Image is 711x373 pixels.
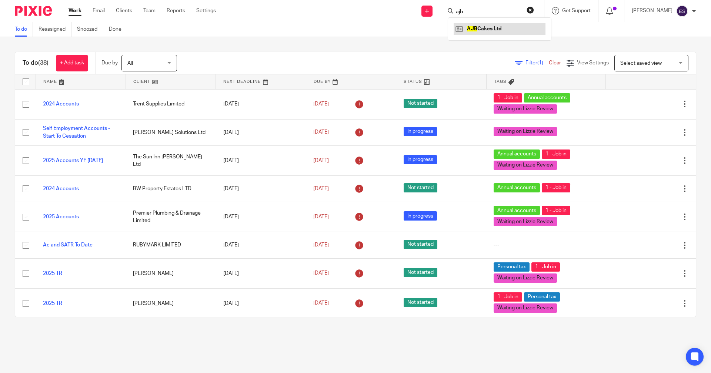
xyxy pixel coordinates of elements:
a: Team [143,7,156,14]
span: In progress [404,155,437,164]
span: All [127,61,133,66]
span: [DATE] [313,130,329,135]
a: + Add task [56,55,88,71]
td: [DATE] [216,89,306,119]
td: [PERSON_NAME] [126,288,216,318]
a: To do [15,22,33,37]
td: Trent Supplies Limited [126,89,216,119]
h1: To do [23,59,49,67]
span: Personal tax [494,262,530,272]
a: Clients [116,7,132,14]
a: Clear [549,60,561,65]
span: Annual accounts [494,206,540,215]
td: [DATE] [216,288,306,318]
span: In progress [404,127,437,136]
span: View Settings [577,60,609,65]
td: [PERSON_NAME] Solutions Ltd [126,119,216,145]
span: Waiting on Lizzie Review [494,273,557,283]
a: Ac and SATR To Date [43,242,93,248]
span: [DATE] [313,186,329,191]
span: Personal tax [524,292,560,302]
td: [DATE] [216,258,306,288]
td: [PERSON_NAME] [126,258,216,288]
span: [DATE] [313,271,329,276]
p: [PERSON_NAME] [632,7,672,14]
a: Reassigned [39,22,71,37]
a: Settings [196,7,216,14]
td: RUBYMARK LIMITED [126,232,216,258]
a: Snoozed [77,22,103,37]
button: Clear [527,6,534,14]
a: 2025 TR [43,271,62,276]
span: Annual accounts [494,149,540,159]
span: 1 - Job in [494,93,522,103]
span: Waiting on Lizzie Review [494,104,557,114]
span: 1 - Job in [542,149,570,159]
a: Done [109,22,127,37]
span: (38) [38,60,49,66]
span: Not started [404,99,437,108]
span: Waiting on Lizzie Review [494,217,557,226]
img: Pixie [15,6,52,16]
td: BW Property Estates LTD [126,175,216,202]
a: Reports [167,7,185,14]
td: [DATE] [216,119,306,145]
a: 2024 Accounts [43,101,79,107]
span: 1 - Job in [542,183,570,192]
span: Select saved view [620,61,662,66]
div: --- [494,241,598,249]
span: Not started [404,298,437,307]
span: Get Support [562,8,591,13]
a: 2025 TR [43,301,62,306]
a: 2025 Accounts YE [DATE] [43,158,103,163]
span: 1 - Job in [494,292,522,302]
td: [DATE] [216,232,306,258]
span: Not started [404,183,437,192]
a: Work [69,7,81,14]
span: Not started [404,240,437,249]
span: [DATE] [313,158,329,163]
span: Tags [494,80,507,84]
td: [DATE] [216,202,306,232]
span: [DATE] [313,214,329,219]
span: 1 - Job in [531,262,560,272]
span: In progress [404,211,437,221]
a: 2024 Accounts [43,186,79,191]
span: Annual accounts [524,93,570,103]
span: Waiting on Lizzie Review [494,161,557,170]
a: 2025 Accounts [43,214,79,219]
input: Search [455,9,522,16]
td: The Sun Inn [PERSON_NAME] Ltd [126,145,216,175]
img: svg%3E [676,5,688,17]
span: Waiting on Lizzie Review [494,303,557,313]
span: [DATE] [313,101,329,107]
p: Due by [101,59,118,67]
span: Annual accounts [494,183,540,192]
span: Waiting on Lizzie Review [494,127,557,136]
span: [DATE] [313,242,329,248]
a: Self Employment Accounts - Start To Cessation [43,126,110,138]
span: (1) [537,60,543,65]
a: Email [93,7,105,14]
td: [DATE] [216,175,306,202]
span: Not started [404,268,437,277]
td: Premier Plumbing & Drainage Limited [126,202,216,232]
span: 1 - Job in [542,206,570,215]
span: Filter [525,60,549,65]
span: [DATE] [313,301,329,306]
td: [DATE] [216,145,306,175]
